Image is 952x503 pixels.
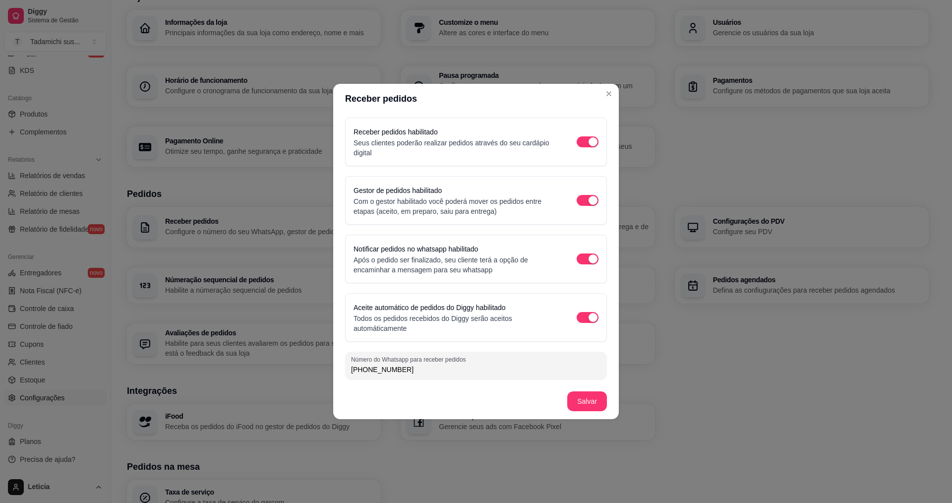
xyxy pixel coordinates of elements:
[354,245,478,253] label: Notificar pedidos no whatsapp habilitado
[354,138,557,158] p: Seus clientes poderão realizar pedidos através do seu cardápio digital
[567,391,607,411] button: Salvar
[354,255,557,275] p: Após o pedido ser finalizado, seu cliente terá a opção de encaminhar a mensagem para seu whatsapp
[354,128,438,136] label: Receber pedidos habilitado
[601,86,617,102] button: Close
[351,355,469,364] label: Número do Whatsapp para receber pedidos
[354,187,442,194] label: Gestor de pedidos habilitado
[354,196,557,216] p: Com o gestor habilitado você poderá mover os pedidos entre etapas (aceito, em preparo, saiu para ...
[354,304,506,312] label: Aceite automático de pedidos do Diggy habilitado
[354,314,557,333] p: Todos os pedidos recebidos do Diggy serão aceitos automáticamente
[351,365,601,375] input: Número do Whatsapp para receber pedidos
[333,84,619,114] header: Receber pedidos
